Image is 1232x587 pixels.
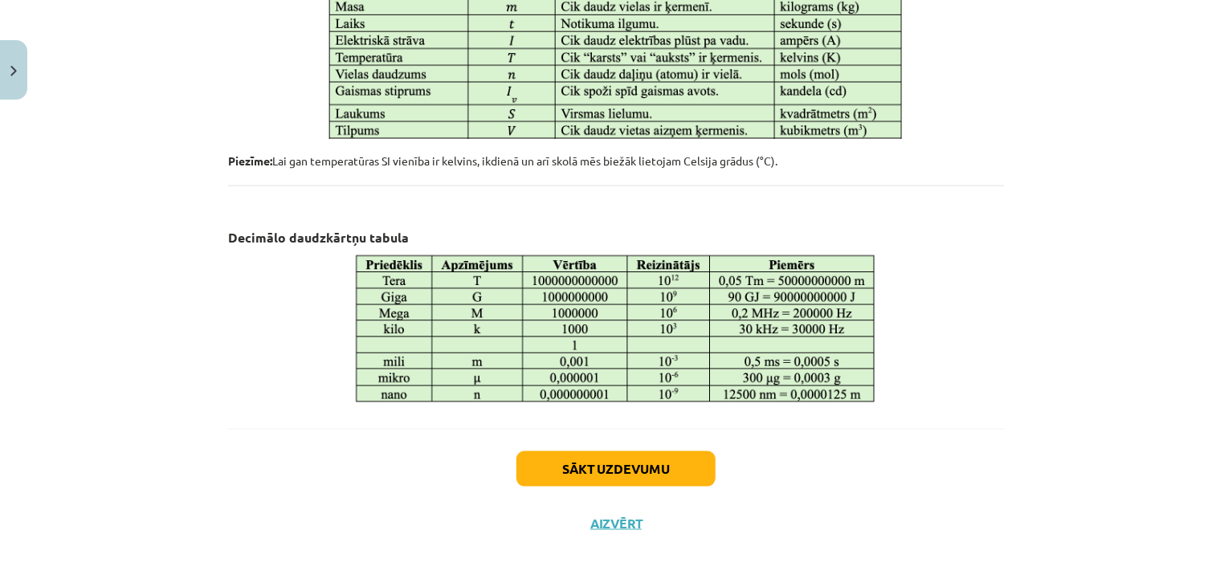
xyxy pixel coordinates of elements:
p: Lai gan temperatūras SI vienība ir kelvins, ikdienā un arī skolā mēs biežāk lietojam Celsija grād... [228,153,1004,169]
button: Sākt uzdevumu [516,451,716,487]
img: icon-close-lesson-0947bae3869378f0d4975bcd49f059093ad1ed9edebbc8119c70593378902aed.svg [10,66,17,76]
strong: Decimālo daudzkārtņu tabula [228,229,409,246]
button: Aizvērt [585,516,647,532]
strong: Piezīme: [228,153,272,168]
